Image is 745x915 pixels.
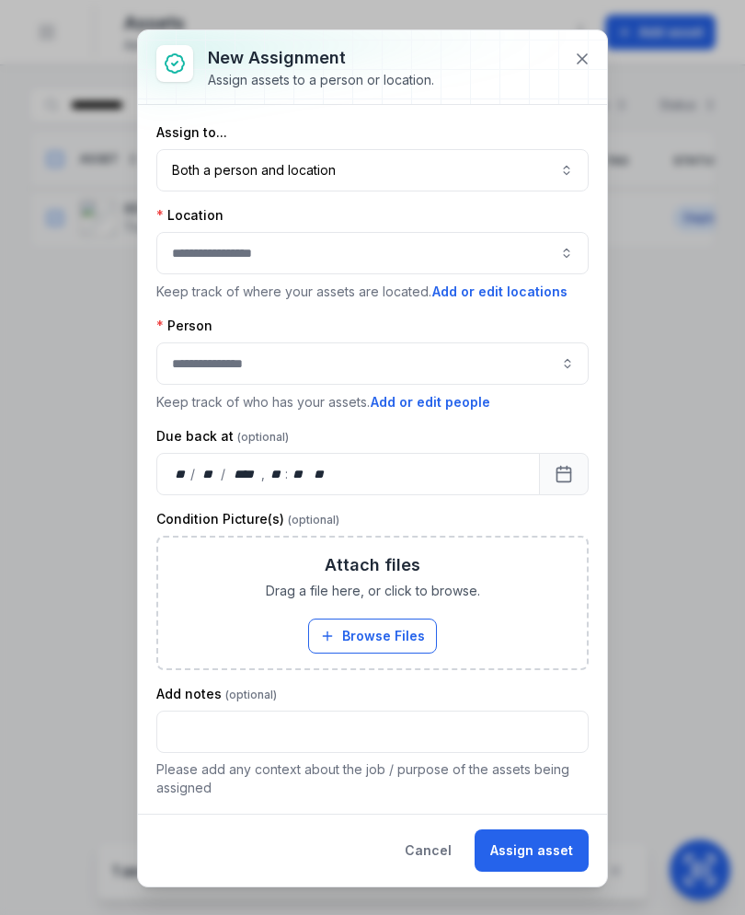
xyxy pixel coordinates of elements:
p: Please add any context about the job / purpose of the assets being assigned [156,760,589,797]
label: Add notes [156,685,277,703]
button: Add or edit locations [431,282,568,302]
div: hour, [267,465,285,483]
div: minute, [290,465,308,483]
div: day, [172,465,190,483]
div: am/pm, [310,465,330,483]
div: / [221,465,227,483]
label: Location [156,206,223,225]
div: month, [197,465,222,483]
button: Cancel [389,829,467,872]
span: Drag a file here, or click to browse. [266,582,480,600]
label: Due back at [156,427,289,446]
input: assignment-add:person-label [156,342,589,385]
label: Person [156,317,212,335]
div: / [190,465,197,483]
button: Calendar [539,453,589,495]
button: Assign asset [475,829,589,872]
div: year, [227,465,261,483]
label: Condition Picture(s) [156,510,339,528]
h3: New assignment [208,45,434,71]
div: Assign assets to a person or location. [208,71,434,89]
button: Add or edit people [370,392,491,412]
button: Browse Files [308,619,437,654]
label: Assign to... [156,123,227,142]
label: Condition [156,812,274,830]
p: Keep track of who has your assets. [156,392,589,412]
div: , [261,465,267,483]
div: : [285,465,290,483]
p: Keep track of where your assets are located. [156,282,589,302]
h3: Attach files [325,552,420,578]
button: Both a person and location [156,149,589,191]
